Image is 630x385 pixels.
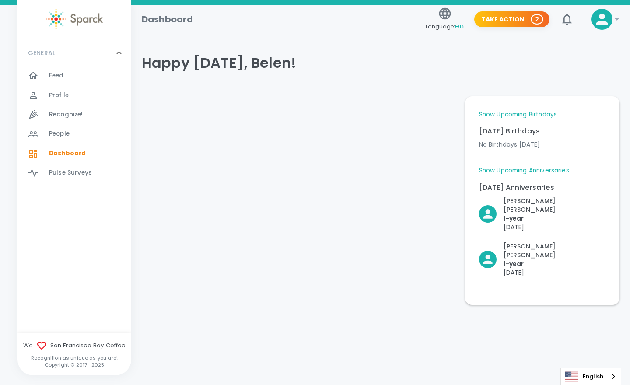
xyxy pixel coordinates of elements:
[479,140,605,149] p: No Birthdays [DATE]
[17,124,131,143] a: People
[17,144,131,163] a: Dashboard
[535,15,539,24] p: 2
[17,9,131,29] a: Sparck logo
[142,12,193,26] h1: Dashboard
[46,9,103,29] img: Sparck logo
[49,91,69,100] span: Profile
[560,368,621,385] div: Language
[422,4,467,35] button: Language:en
[28,49,55,57] p: GENERAL
[17,66,131,85] a: Feed
[504,196,605,214] p: [PERSON_NAME] [PERSON_NAME]
[17,40,131,66] div: GENERAL
[49,149,86,158] span: Dashboard
[426,21,464,32] span: Language:
[17,66,131,186] div: GENERAL
[479,166,569,175] a: Show Upcoming Anniversaries
[17,361,131,368] p: Copyright © 2017 - 2025
[504,268,605,277] p: [DATE]
[504,259,605,268] p: 1- year
[472,235,605,277] div: Click to Recognize!
[504,242,605,259] p: [PERSON_NAME] [PERSON_NAME]
[479,126,605,136] p: [DATE] Birthdays
[504,214,605,223] p: 1- year
[17,163,131,182] a: Pulse Surveys
[49,110,83,119] span: Recognize!
[17,105,131,124] a: Recognize!
[479,196,605,231] button: Click to Recognize!
[455,21,464,31] span: en
[504,223,605,231] p: [DATE]
[479,242,605,277] button: Click to Recognize!
[479,110,557,119] a: Show Upcoming Birthdays
[49,71,64,80] span: Feed
[561,368,621,385] a: English
[17,86,131,105] a: Profile
[49,168,92,177] span: Pulse Surveys
[17,340,131,351] span: We San Francisco Bay Coffee
[17,354,131,361] p: Recognition as unique as you are!
[474,11,549,28] button: Take Action 2
[479,182,605,193] p: [DATE] Anniversaries
[142,54,619,72] h4: Happy [DATE], Belen!
[49,129,70,138] span: People
[472,189,605,231] div: Click to Recognize!
[560,368,621,385] aside: Language selected: English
